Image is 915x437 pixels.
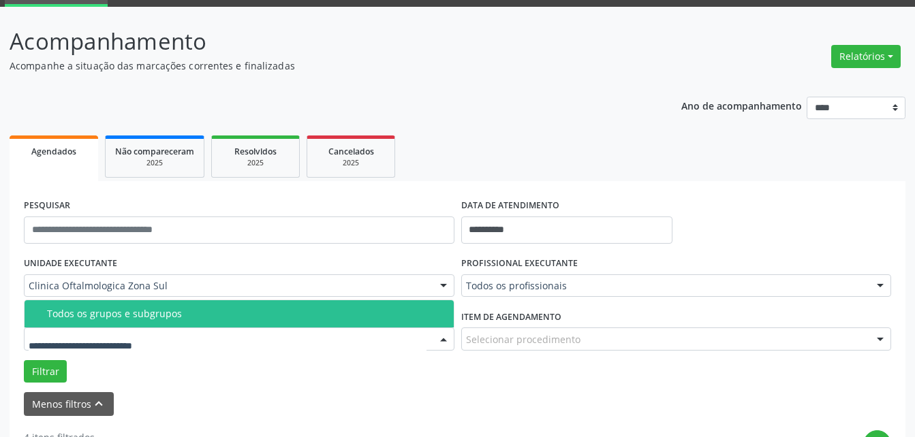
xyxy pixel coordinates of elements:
[681,97,802,114] p: Ano de acompanhamento
[115,146,194,157] span: Não compareceram
[461,195,559,216] label: DATA DE ATENDIMENTO
[461,253,578,274] label: PROFISSIONAL EXECUTANTE
[221,158,290,168] div: 2025
[328,146,374,157] span: Cancelados
[317,158,385,168] div: 2025
[10,25,637,59] p: Acompanhamento
[24,392,114,416] button: Menos filtroskeyboard_arrow_up
[31,146,76,157] span: Agendados
[47,308,446,319] div: Todos os grupos e subgrupos
[24,195,70,216] label: PESQUISAR
[115,158,194,168] div: 2025
[24,253,117,274] label: UNIDADE EXECUTANTE
[91,396,106,411] i: keyboard_arrow_up
[466,332,580,346] span: Selecionar procedimento
[24,360,67,383] button: Filtrar
[831,45,901,68] button: Relatórios
[234,146,277,157] span: Resolvidos
[461,306,561,327] label: Item de agendamento
[10,59,637,73] p: Acompanhe a situação das marcações correntes e finalizadas
[29,279,427,293] span: Clinica Oftalmologica Zona Sul
[466,279,864,293] span: Todos os profissionais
